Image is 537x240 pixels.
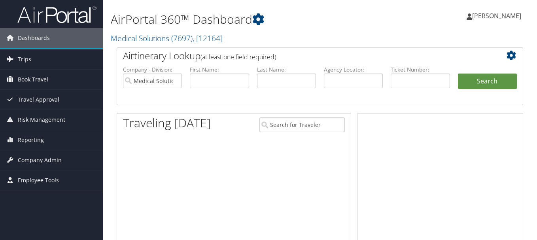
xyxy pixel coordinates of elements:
button: Search [458,74,517,89]
span: (at least one field required) [200,53,276,61]
span: Risk Management [18,110,65,130]
a: Medical Solutions [111,33,223,43]
h1: Traveling [DATE] [123,115,211,131]
span: Travel Approval [18,90,59,110]
span: ( 7697 ) [171,33,193,43]
h2: Airtinerary Lookup [123,49,483,62]
a: [PERSON_NAME] [467,4,529,28]
label: Ticket Number: [391,66,450,74]
span: Company Admin [18,150,62,170]
img: airportal-logo.png [17,5,96,24]
span: [PERSON_NAME] [472,11,521,20]
span: Dashboards [18,28,50,48]
label: Company - Division: [123,66,182,74]
label: First Name: [190,66,249,74]
span: Reporting [18,130,44,150]
span: Trips [18,49,31,69]
h1: AirPortal 360™ Dashboard [111,11,390,28]
label: Agency Locator: [324,66,383,74]
span: Book Travel [18,70,48,89]
span: , [ 12164 ] [193,33,223,43]
span: Employee Tools [18,170,59,190]
input: Search for Traveler [259,117,345,132]
label: Last Name: [257,66,316,74]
